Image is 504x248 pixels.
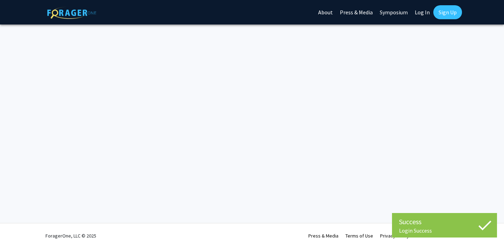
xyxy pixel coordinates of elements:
a: Sign Up [433,5,462,19]
div: ForagerOne, LLC © 2025 [45,224,96,248]
img: ForagerOne Logo [47,7,96,19]
a: Terms of Use [345,233,373,239]
a: Privacy Policy [380,233,409,239]
div: Success [399,217,490,227]
a: Press & Media [308,233,338,239]
div: Login Success [399,227,490,234]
